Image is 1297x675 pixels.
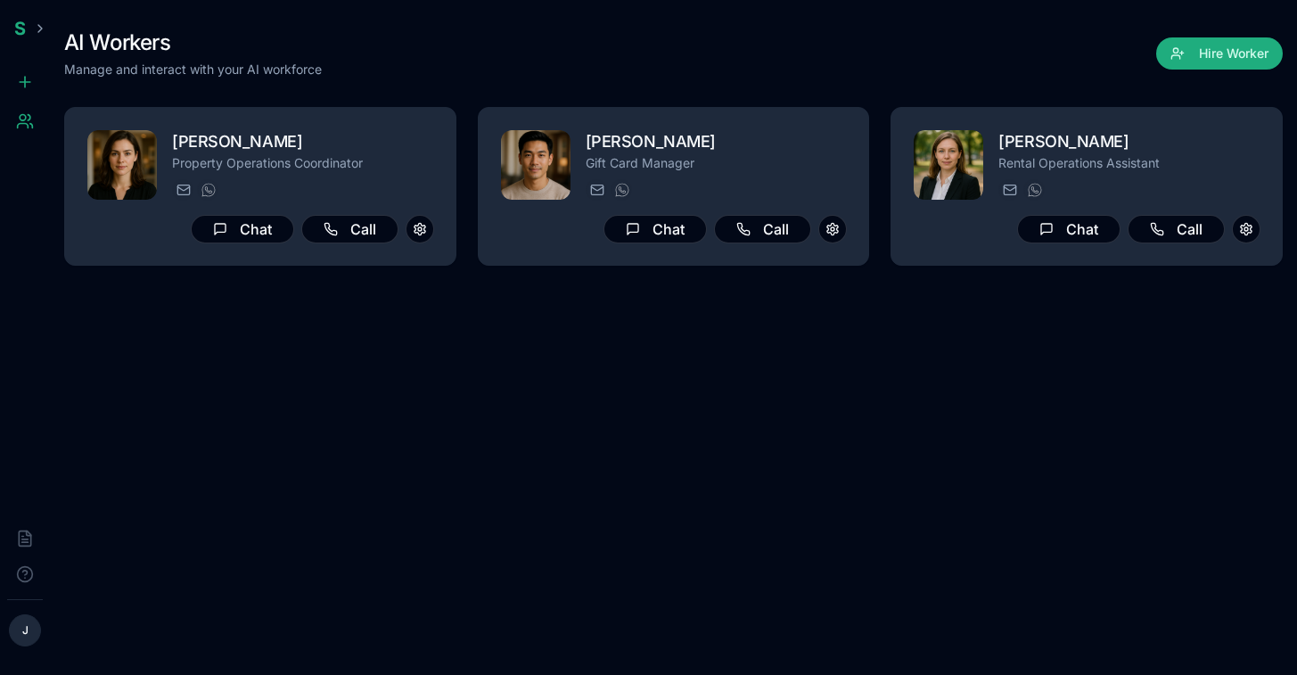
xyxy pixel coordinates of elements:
[172,154,434,172] p: Property Operations Coordinator
[998,129,1260,154] h2: [PERSON_NAME]
[1156,37,1283,70] button: Hire Worker
[998,154,1260,172] p: Rental Operations Assistant
[64,61,322,78] p: Manage and interact with your AI workforce
[615,183,629,197] img: WhatsApp
[9,614,41,646] button: J
[14,18,26,39] span: S
[1028,183,1042,197] img: WhatsApp
[611,179,632,201] button: WhatsApp
[1023,179,1045,201] button: WhatsApp
[914,130,983,200] img: Freya Costa
[172,179,193,201] button: Send email to matilda.lemieux@getspinnable.ai
[87,130,157,200] img: Matilda Lemieux
[501,130,571,200] img: Rafael Salem
[586,179,607,201] button: Send email to rafael.salem@getspinnable.ai
[586,154,848,172] p: Gift Card Manager
[586,129,848,154] h2: [PERSON_NAME]
[201,183,216,197] img: WhatsApp
[172,129,434,154] h2: [PERSON_NAME]
[1156,46,1283,64] a: Hire Worker
[191,215,294,243] button: Chat
[714,215,811,243] button: Call
[603,215,707,243] button: Chat
[301,215,398,243] button: Call
[22,623,29,638] span: J
[197,179,218,201] button: WhatsApp
[998,179,1020,201] button: Send email to freya.costa@getspinnable.ai
[64,29,322,57] h1: AI Workers
[1017,215,1121,243] button: Chat
[1128,215,1225,243] button: Call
